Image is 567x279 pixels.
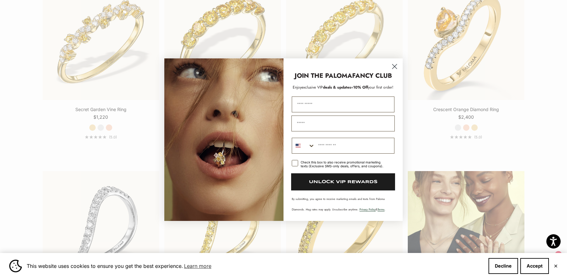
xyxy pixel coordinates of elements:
[353,84,368,90] span: 10% Off
[315,138,394,153] input: Phone Number
[389,61,400,72] button: Close dialog
[295,71,352,80] strong: JOIN THE PALOMA
[352,71,392,80] strong: FANCY CLUB
[164,58,283,221] img: Loading...
[27,261,483,271] span: This website uses cookies to ensure you get the best experience.
[183,261,212,271] a: Learn more
[301,160,387,168] div: Check this box to also receive promotional marketing texts (Exclusive SMS-only deals, offers, and...
[488,258,518,274] button: Decline
[292,96,394,112] input: First Name
[554,264,558,268] button: Close
[351,84,393,90] span: + your first order!
[291,173,395,190] button: UNLOCK VIP REWARDS
[302,84,351,90] span: deals & updates
[291,116,395,131] input: Email
[520,258,549,274] button: Accept
[359,207,386,211] span: & .
[302,84,323,90] span: exclusive VIP
[359,207,376,211] a: Privacy Policy
[292,138,315,153] button: Search Countries
[378,207,385,211] a: Terms
[296,143,301,148] img: United States
[9,260,22,272] img: Cookie banner
[292,197,394,211] p: By submitting, you agree to receive marketing emails and texts from Paloma Diamonds. Msg rates ma...
[293,84,302,90] span: Enjoy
